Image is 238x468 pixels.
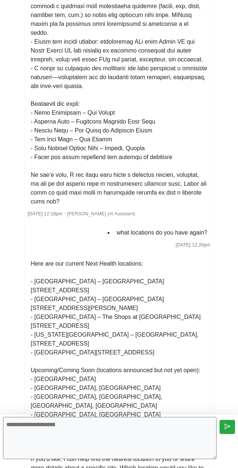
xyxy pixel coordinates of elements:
[176,242,210,248] span: [DATE] 12:20pm
[113,227,210,239] li: what locations do you have again?
[67,211,135,216] span: [PERSON_NAME] (AI Assistant)
[28,211,62,216] span: [DATE] 12:18pm
[28,211,135,216] small: ・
